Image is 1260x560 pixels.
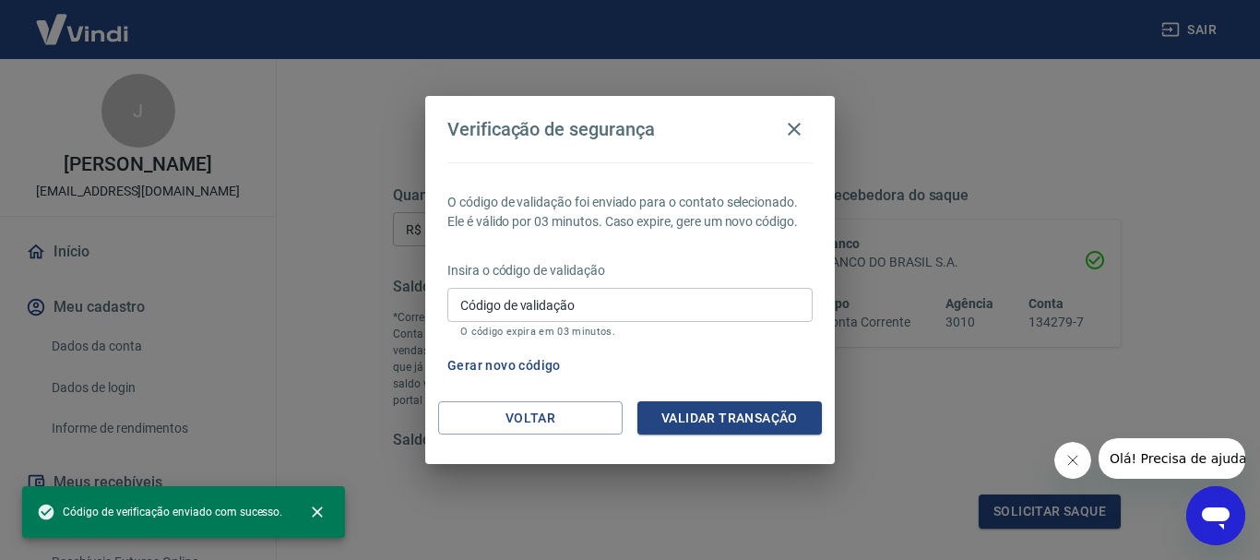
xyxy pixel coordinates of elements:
button: Validar transação [637,401,822,435]
button: Voltar [438,401,623,435]
iframe: Mensagem da empresa [1099,438,1245,479]
h4: Verificação de segurança [447,118,655,140]
span: Código de verificação enviado com sucesso. [37,503,282,521]
iframe: Fechar mensagem [1054,442,1091,479]
p: O código de validação foi enviado para o contato selecionado. Ele é válido por 03 minutos. Caso e... [447,193,813,232]
button: Gerar novo código [440,349,568,383]
p: O código expira em 03 minutos. [460,326,800,338]
span: Olá! Precisa de ajuda? [11,13,155,28]
p: Insira o código de validação [447,261,813,280]
iframe: Botão para abrir a janela de mensagens [1186,486,1245,545]
button: close [297,492,338,532]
